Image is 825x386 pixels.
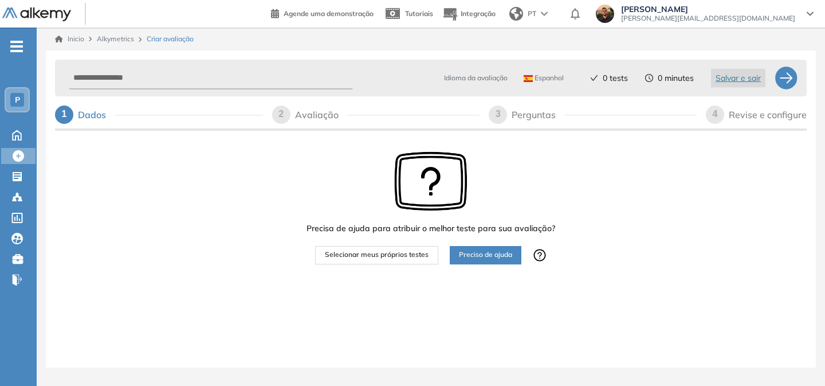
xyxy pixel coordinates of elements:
span: 1 [62,109,67,119]
span: Integração [461,9,496,18]
span: [PERSON_NAME] [621,5,795,14]
span: 0 tests [603,72,628,84]
button: Preciso de ajuda [450,246,521,264]
span: 4 [713,109,718,119]
img: world [509,7,523,21]
img: Logotipo [2,7,71,22]
a: Agende uma demonstração [271,6,374,20]
span: 0 minutes [658,72,694,84]
a: Inicio [55,34,84,44]
button: Integração [442,2,496,26]
div: Perguntas [512,106,565,124]
span: Criar avaliação [147,34,194,44]
span: Agende uma demonstração [284,9,374,18]
span: Espanhol [524,73,564,83]
i: - [10,45,23,48]
span: clock-circle [645,74,653,82]
span: Preciso de ajuda [459,249,512,260]
span: Salvar e sair [716,72,761,84]
img: arrow [541,11,548,16]
div: Revise e configure [729,106,807,124]
span: 3 [496,109,501,119]
span: P [15,95,20,104]
div: Dados [78,106,115,124]
button: Salvar e sair [711,69,765,87]
span: Alkymetrics [97,34,134,43]
span: Selecionar meus próprios testes [325,249,429,260]
span: check [590,74,598,82]
span: Idioma da avaliação [444,73,508,83]
span: Precisa de ajuda para atribuir o melhor teste para sua avaliação? [307,223,555,235]
div: Avaliação [295,106,348,124]
button: Selecionar meus próprios testes [315,246,438,264]
span: Tutoriais [405,9,433,18]
img: ESP [524,75,533,82]
span: PT [528,9,536,19]
span: 2 [278,109,284,119]
div: 1Dados [55,106,263,124]
span: [PERSON_NAME][EMAIL_ADDRESS][DOMAIN_NAME] [621,14,795,23]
